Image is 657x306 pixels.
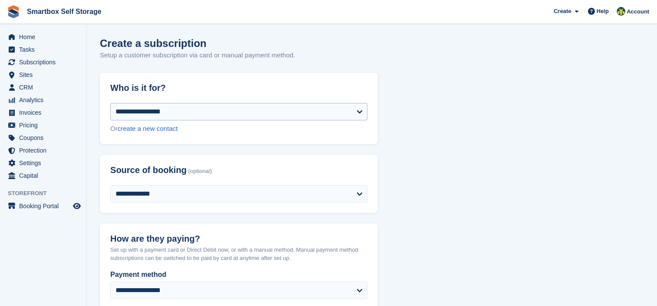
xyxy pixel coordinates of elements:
[4,144,82,156] a: menu
[19,31,71,43] span: Home
[4,81,82,93] a: menu
[19,144,71,156] span: Protection
[4,132,82,144] a: menu
[23,4,105,19] a: Smartbox Self Storage
[4,170,82,182] a: menu
[4,106,82,119] a: menu
[110,83,367,93] h2: Who is it for?
[110,124,367,134] div: Or
[118,125,178,132] a: create a new contact
[597,7,609,16] span: Help
[100,50,295,60] p: Setup a customer subscription via card or manual payment method.
[554,7,571,16] span: Create
[7,5,20,18] img: stora-icon-8386f47178a22dfd0bd8f6a31ec36ba5ce8667c1dd55bd0f319d3a0aa187defe.svg
[19,170,71,182] span: Capital
[4,69,82,81] a: menu
[100,37,206,49] h1: Create a subscription
[72,201,82,211] a: Preview store
[4,94,82,106] a: menu
[4,56,82,68] a: menu
[4,200,82,212] a: menu
[19,81,71,93] span: CRM
[4,119,82,131] a: menu
[19,200,71,212] span: Booking Portal
[19,43,71,56] span: Tasks
[4,43,82,56] a: menu
[627,7,649,16] span: Account
[110,269,367,280] label: Payment method
[19,56,71,68] span: Subscriptions
[19,106,71,119] span: Invoices
[8,189,86,198] span: Storefront
[188,168,212,175] span: (optional)
[19,94,71,106] span: Analytics
[4,157,82,169] a: menu
[110,234,367,244] h2: How are they paying?
[617,7,625,16] img: Faye Hammond
[110,165,187,175] span: Source of booking
[4,31,82,43] a: menu
[19,119,71,131] span: Pricing
[19,69,71,81] span: Sites
[110,246,367,263] p: Set up with a payment card or Direct Debit now, or with a manual method. Manual payment method su...
[19,157,71,169] span: Settings
[19,132,71,144] span: Coupons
